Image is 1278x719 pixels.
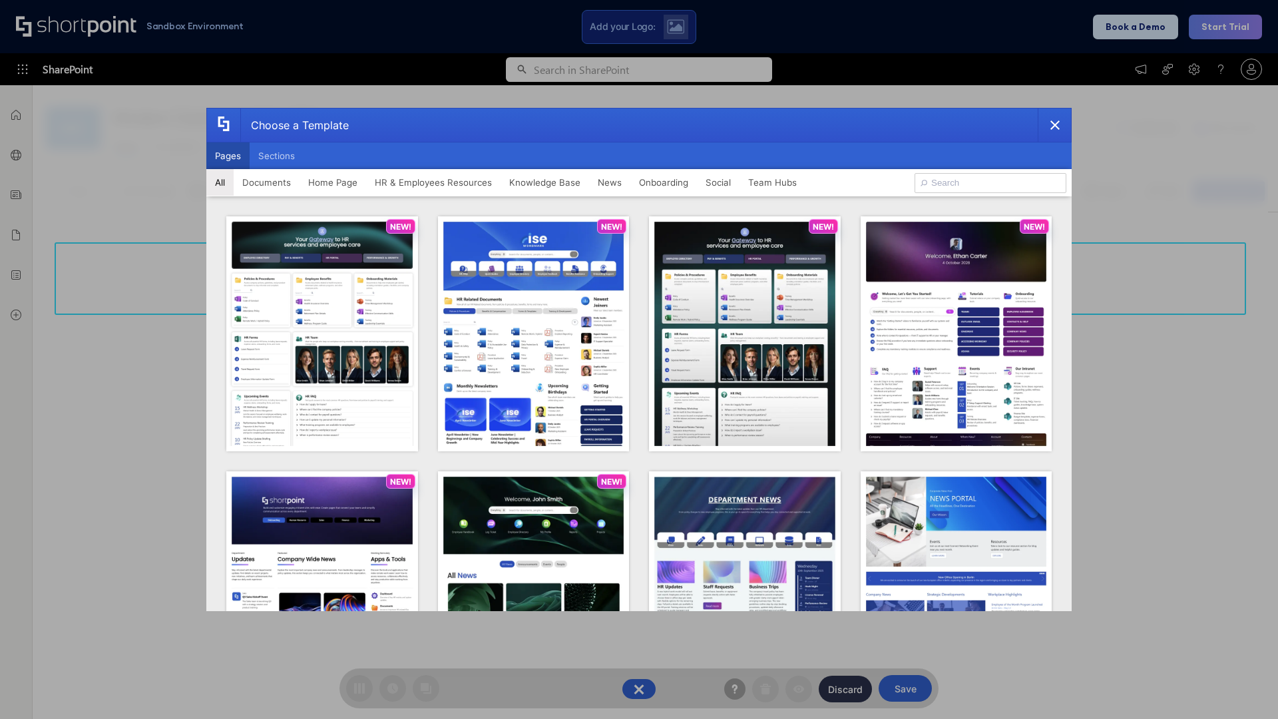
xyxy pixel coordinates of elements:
button: News [589,169,630,196]
p: NEW! [390,222,411,232]
p: NEW! [813,222,834,232]
p: NEW! [1024,222,1045,232]
div: Choose a Template [240,109,349,142]
button: Onboarding [630,169,697,196]
button: All [206,169,234,196]
button: Sections [250,142,304,169]
button: HR & Employees Resources [366,169,501,196]
button: Home Page [300,169,366,196]
p: NEW! [390,477,411,487]
button: Pages [206,142,250,169]
div: template selector [206,108,1072,611]
p: NEW! [601,477,622,487]
button: Documents [234,169,300,196]
button: Knowledge Base [501,169,589,196]
input: Search [915,173,1066,193]
button: Social [697,169,740,196]
iframe: Chat Widget [1211,655,1278,719]
p: NEW! [601,222,622,232]
button: Team Hubs [740,169,805,196]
